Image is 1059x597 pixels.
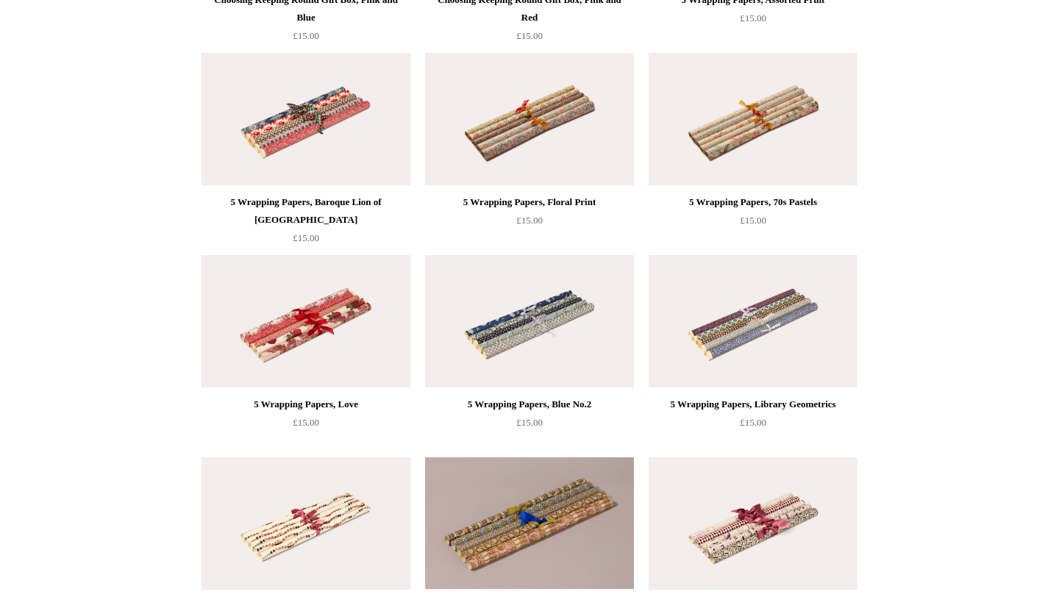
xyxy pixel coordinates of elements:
span: £15.00 [293,232,319,243]
div: 5 Wrapping Papers, Library Geometrics [652,396,854,413]
div: 5 Wrapping Papers, Baroque Lion of [GEOGRAPHIC_DATA] [205,193,407,229]
a: Assorted Blue and Yellow Remondini Wrapping Papers Assorted Blue and Yellow Remondini Wrapping Pa... [425,457,634,590]
a: 5 Wrapping Papers, Red and Black 5 Wrapping Papers, Red and Black [649,457,857,590]
span: £15.00 [740,12,766,24]
a: 5 Wrapping Papers, Blue No.2 £15.00 [425,396,634,456]
img: 5 Wrapping Papers, Baroque Lion of Venice [202,53,410,185]
a: 5 Wrapping Papers, Love 5 Wrapping Papers, Love [202,255,410,387]
a: 5 Wrapping Papers, 70s Pastels 5 Wrapping Papers, 70s Pastels [649,53,857,185]
img: 5 Wrapping Papers, Happy Birthday Cakes [202,457,410,590]
div: 5 Wrapping Papers, Floral Print [429,193,630,211]
div: 5 Wrapping Papers, Love [205,396,407,413]
div: 5 Wrapping Papers, 70s Pastels [652,193,854,211]
a: 5 Wrapping Papers, Library Geometrics 5 Wrapping Papers, Library Geometrics [649,255,857,387]
span: £15.00 [293,30,319,41]
a: 5 Wrapping Papers, Floral Print 5 Wrapping Papers, Floral Print [425,53,634,185]
div: 5 Wrapping Papers, Blue No.2 [429,396,630,413]
a: 5 Wrapping Papers, Baroque Lion of Venice 5 Wrapping Papers, Baroque Lion of Venice [202,53,410,185]
span: £15.00 [516,30,543,41]
img: 5 Wrapping Papers, Blue No.2 [425,255,634,387]
a: 5 Wrapping Papers, Floral Print £15.00 [425,193,634,254]
img: 5 Wrapping Papers, Love [202,255,410,387]
a: 5 Wrapping Papers, Blue No.2 5 Wrapping Papers, Blue No.2 [425,255,634,387]
a: 5 Wrapping Papers, Baroque Lion of [GEOGRAPHIC_DATA] £15.00 [202,193,410,254]
a: 5 Wrapping Papers, 70s Pastels £15.00 [649,193,857,254]
img: Assorted Blue and Yellow Remondini Wrapping Papers [425,457,634,590]
img: 5 Wrapping Papers, 70s Pastels [649,53,857,185]
img: 5 Wrapping Papers, Library Geometrics [649,255,857,387]
img: 5 Wrapping Papers, Floral Print [425,53,634,185]
a: 5 Wrapping Papers, Happy Birthday Cakes 5 Wrapping Papers, Happy Birthday Cakes [202,457,410,590]
span: £15.00 [516,215,543,226]
span: £15.00 [516,417,543,428]
span: £15.00 [293,417,319,428]
span: £15.00 [740,215,766,226]
a: 5 Wrapping Papers, Library Geometrics £15.00 [649,396,857,456]
a: 5 Wrapping Papers, Love £15.00 [202,396,410,456]
span: £15.00 [740,417,766,428]
img: 5 Wrapping Papers, Red and Black [649,457,857,590]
